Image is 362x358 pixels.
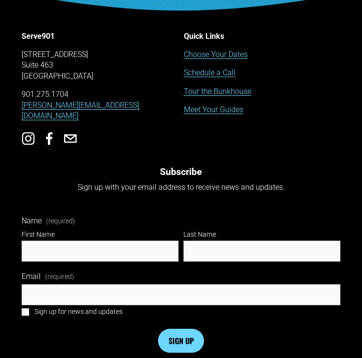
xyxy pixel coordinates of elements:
[184,49,248,60] a: Choose Your Dates
[43,132,56,145] a: Facebook
[34,307,123,317] span: Sign up for news and updates
[158,329,204,353] button: SIGN UPSIGN UP
[22,308,29,316] input: Sign up for news and updates
[184,68,236,78] a: Schedule a Call
[22,100,178,122] a: [PERSON_NAME][EMAIL_ADDRESS][DOMAIN_NAME]
[169,335,194,346] span: SIGN UP
[184,32,224,41] strong: Quick Links
[22,49,178,81] p: [STREET_ADDRESS] Suite 463 [GEOGRAPHIC_DATA]
[46,218,75,224] span: (required)
[22,32,55,41] strong: Serve901
[184,86,251,97] a: Tour the Bunkhouse
[64,132,77,145] a: jeff@serve901.org
[184,104,243,115] a: Meet Your Guides
[183,230,340,241] div: Last Name
[22,230,179,241] div: First Name
[22,89,178,121] p: 901.275.1704
[22,271,41,282] span: Email
[22,182,340,193] p: Sign up with your email address to receive news and updates.
[22,216,42,226] span: Name
[160,166,202,177] strong: Subscribe
[45,272,74,282] span: (required)
[22,132,35,145] a: Instagram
